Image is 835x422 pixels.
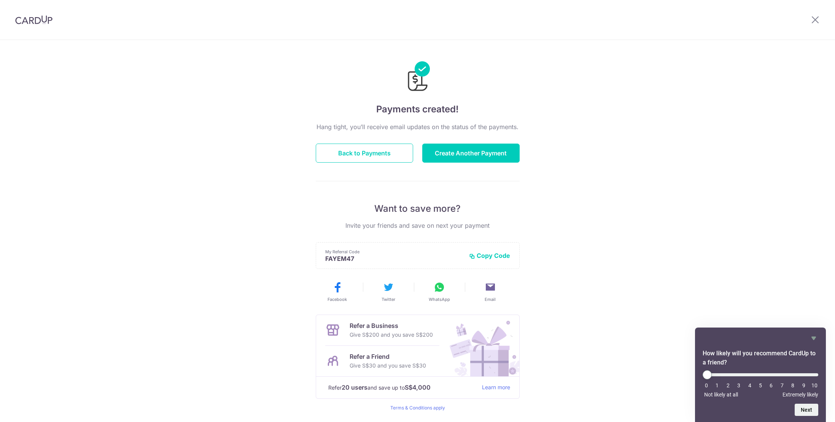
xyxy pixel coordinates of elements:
[800,382,808,388] li: 9
[325,249,463,255] p: My Referral Code
[316,122,520,131] p: Hang tight, you’ll receive email updates on the status of the payments.
[315,281,360,302] button: Facebook
[713,382,721,388] li: 1
[350,321,433,330] p: Refer a Business
[316,203,520,215] p: Want to save more?
[342,383,367,392] strong: 20 users
[778,382,786,388] li: 7
[316,102,520,116] h4: Payments created!
[735,382,743,388] li: 3
[757,382,764,388] li: 5
[417,281,462,302] button: WhatsApp
[328,296,347,302] span: Facebook
[767,382,775,388] li: 6
[390,405,445,411] a: Terms & Conditions apply
[704,392,738,398] span: Not likely at all
[485,296,496,302] span: Email
[482,383,510,392] a: Learn more
[325,255,463,262] p: FAYEM47
[350,330,433,339] p: Give S$200 and you save S$200
[350,361,426,370] p: Give S$30 and you save S$30
[350,352,426,361] p: Refer a Friend
[429,296,450,302] span: WhatsApp
[809,334,818,343] button: Hide survey
[783,392,818,398] span: Extremely likely
[405,383,431,392] strong: S$4,000
[382,296,395,302] span: Twitter
[316,221,520,230] p: Invite your friends and save on next your payment
[328,383,476,392] p: Refer and save up to
[703,334,818,416] div: How likely will you recommend CardUp to a friend? Select an option from 0 to 10, with 0 being Not...
[811,382,818,388] li: 10
[746,382,754,388] li: 4
[422,144,520,163] button: Create Another Payment
[703,370,818,398] div: How likely will you recommend CardUp to a friend? Select an option from 0 to 10, with 0 being Not...
[468,281,513,302] button: Email
[789,382,797,388] li: 8
[703,349,818,367] h2: How likely will you recommend CardUp to a friend? Select an option from 0 to 10, with 0 being Not...
[406,61,430,93] img: Payments
[366,281,411,302] button: Twitter
[469,252,510,259] button: Copy Code
[703,382,710,388] li: 0
[442,315,519,376] img: Refer
[15,15,52,24] img: CardUp
[795,404,818,416] button: Next question
[724,382,732,388] li: 2
[316,144,413,163] button: Back to Payments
